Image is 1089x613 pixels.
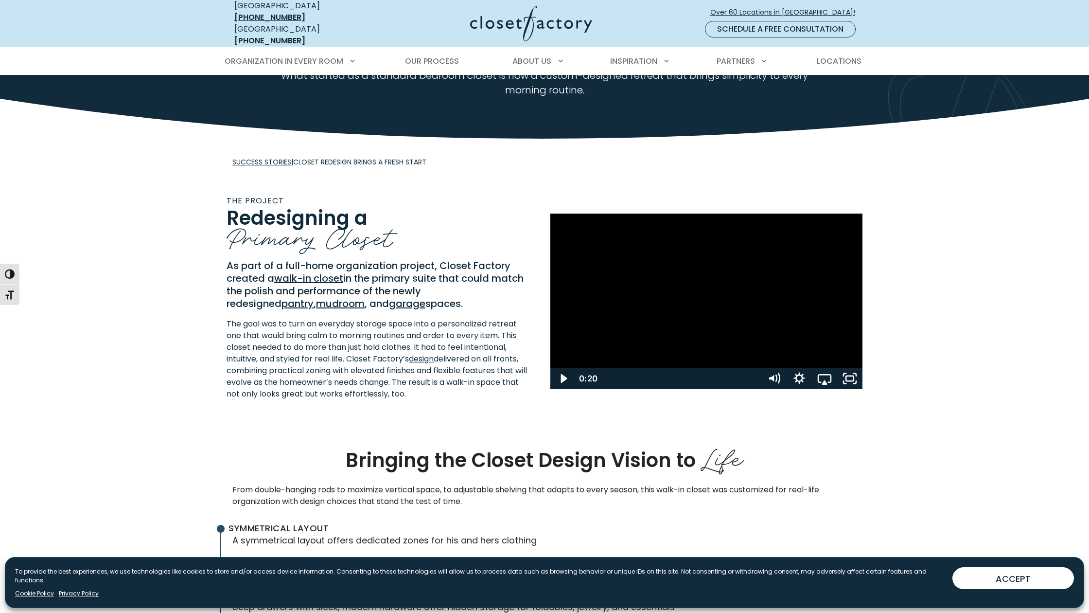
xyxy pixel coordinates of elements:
[274,271,343,285] a: walk-in closet
[227,318,529,400] p: The goal was to turn an everyday storage space into a personalized retreat one that would bring c...
[232,157,291,167] a: Success Stories
[218,48,871,75] nav: Primary Menu
[15,589,54,598] a: Cookie Policy
[227,204,368,232] span: Redesigning a
[470,6,592,41] img: Closet Factory Logo
[259,54,830,97] p: Closet Factory transformed a crowded walk-in closet into a space that feels open, organized, and ...
[227,259,524,310] span: As part of a full-home organization project, Closet Factory created a in the primary suite that c...
[234,35,305,46] a: [PHONE_NUMBER]
[227,216,393,255] span: Primary Closet
[232,484,857,507] p: From double-hanging rods to maximize vertical space, to adjustable shelving that adapts to every ...
[59,589,99,598] a: Privacy Policy
[227,195,529,207] p: The Project
[705,21,856,37] a: Schedule a Free Consultation
[405,55,459,67] span: Our Process
[293,157,426,167] span: Closet Redesign Brings a Fresh Start
[710,7,863,18] span: Over 60 Locations in [GEOGRAPHIC_DATA]!
[281,297,314,310] a: pantry
[232,534,857,547] p: A symmetrical layout offers dedicated zones for his and hers clothing
[346,447,696,474] span: Bringing the Closet Design Vision to
[232,157,426,167] span: |
[15,567,945,585] p: To provide the best experiences, we use technologies like cookies to store and/or access device i...
[409,353,434,364] a: design
[234,12,305,23] a: [PHONE_NUMBER]
[316,297,365,310] a: mudroom
[228,523,853,534] span: Symmetrical Layout
[710,4,863,21] a: Over 60 Locations in [GEOGRAPHIC_DATA]!
[952,567,1074,589] button: ACCEPT
[512,55,551,67] span: About Us
[550,214,862,389] div: Play Wistia video
[717,55,755,67] span: Partners
[610,55,657,67] span: Inspiration
[228,557,853,567] span: Custom Shoe Shelves
[225,55,343,67] span: Organization in Every Room
[817,55,861,67] span: Locations
[389,297,425,310] a: garage
[234,23,375,47] div: [GEOGRAPHIC_DATA]
[701,436,744,475] span: Life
